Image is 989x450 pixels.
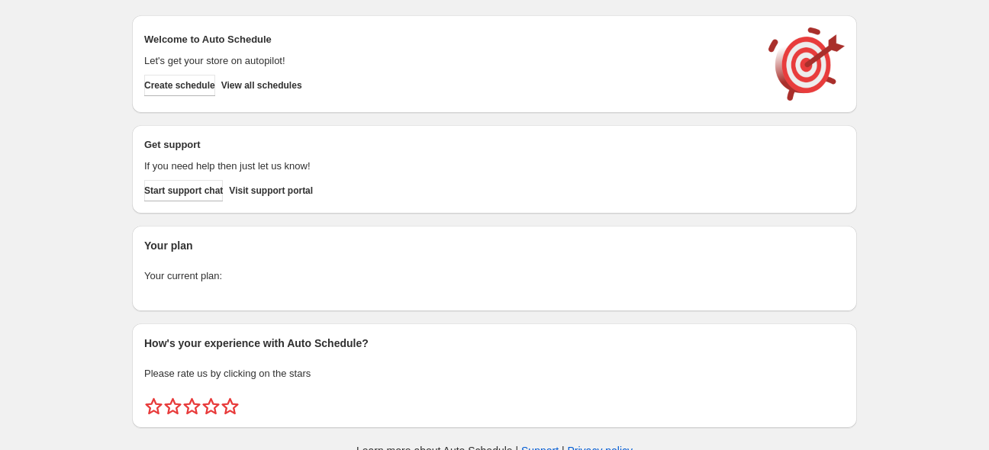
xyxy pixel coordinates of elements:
[221,75,302,96] button: View all schedules
[144,366,845,381] p: Please rate us by clicking on the stars
[144,32,753,47] h2: Welcome to Auto Schedule
[144,137,753,153] h2: Get support
[144,185,223,197] span: Start support chat
[144,238,845,253] h2: Your plan
[221,79,302,92] span: View all schedules
[229,180,313,201] a: Visit support portal
[144,159,753,174] p: If you need help then just let us know!
[144,75,215,96] button: Create schedule
[229,185,313,197] span: Visit support portal
[144,53,753,69] p: Let's get your store on autopilot!
[144,79,215,92] span: Create schedule
[144,268,845,284] p: Your current plan:
[144,180,223,201] a: Start support chat
[144,336,845,351] h2: How's your experience with Auto Schedule?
